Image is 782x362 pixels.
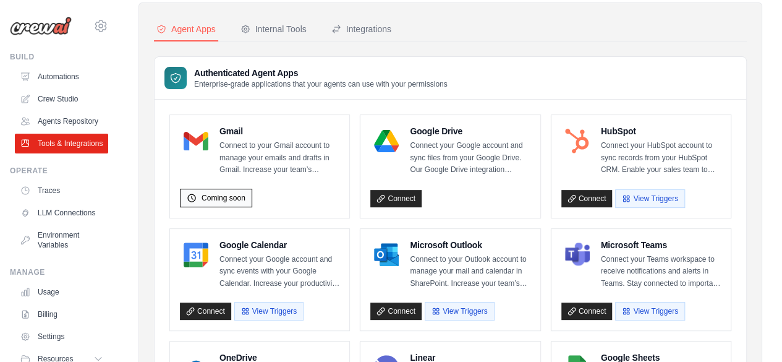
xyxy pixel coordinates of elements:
[184,243,208,267] img: Google Calendar Logo
[601,239,721,251] h4: Microsoft Teams
[410,125,530,137] h4: Google Drive
[601,125,721,137] h4: HubSpot
[15,282,108,302] a: Usage
[15,67,108,87] a: Automations
[202,193,245,203] span: Coming soon
[234,302,304,321] button: View Triggers
[425,302,494,321] button: View Triggers
[15,203,108,223] a: LLM Connections
[240,23,307,35] div: Internal Tools
[615,302,684,321] button: View Triggers
[156,23,216,35] div: Agent Apps
[15,327,108,347] a: Settings
[15,225,108,255] a: Environment Variables
[331,23,391,35] div: Integrations
[219,140,339,176] p: Connect to your Gmail account to manage your emails and drafts in Gmail. Increase your team’s pro...
[565,243,590,267] img: Microsoft Teams Logo
[601,254,721,290] p: Connect your Teams workspace to receive notifications and alerts in Teams. Stay connected to impo...
[219,254,339,290] p: Connect your Google account and sync events with your Google Calendar. Increase your productivity...
[10,267,108,277] div: Manage
[15,134,108,153] a: Tools & Integrations
[154,18,218,41] button: Agent Apps
[194,79,448,89] p: Enterprise-grade applications that your agents can use with your permissions
[180,303,231,320] a: Connect
[15,111,108,131] a: Agents Repository
[10,166,108,176] div: Operate
[370,190,422,207] a: Connect
[219,239,339,251] h4: Google Calendar
[194,67,448,79] h3: Authenticated Agent Apps
[15,181,108,200] a: Traces
[10,17,72,35] img: Logo
[370,303,422,320] a: Connect
[219,125,339,137] h4: Gmail
[410,254,530,290] p: Connect to your Outlook account to manage your mail and calendar in SharePoint. Increase your tea...
[15,304,108,324] a: Billing
[410,239,530,251] h4: Microsoft Outlook
[184,129,208,153] img: Gmail Logo
[238,18,309,41] button: Internal Tools
[615,189,684,208] button: View Triggers
[10,52,108,62] div: Build
[410,140,530,176] p: Connect your Google account and sync files from your Google Drive. Our Google Drive integration e...
[561,303,613,320] a: Connect
[329,18,394,41] button: Integrations
[15,89,108,109] a: Crew Studio
[561,190,613,207] a: Connect
[374,129,399,153] img: Google Drive Logo
[565,129,590,153] img: HubSpot Logo
[374,243,399,267] img: Microsoft Outlook Logo
[601,140,721,176] p: Connect your HubSpot account to sync records from your HubSpot CRM. Enable your sales team to clo...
